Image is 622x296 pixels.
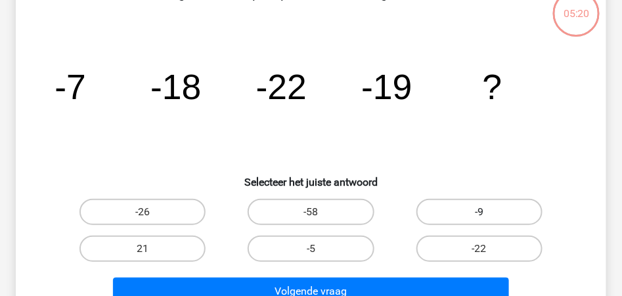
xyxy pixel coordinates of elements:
[150,68,201,107] tspan: -18
[416,199,543,225] label: -9
[361,68,412,107] tspan: -19
[256,68,307,107] tspan: -22
[248,199,374,225] label: -58
[416,236,543,262] label: -22
[55,68,86,107] tspan: -7
[483,68,502,107] tspan: ?
[79,236,206,262] label: 21
[248,236,374,262] label: -5
[79,199,206,225] label: -26
[37,165,585,188] h6: Selecteer het juiste antwoord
